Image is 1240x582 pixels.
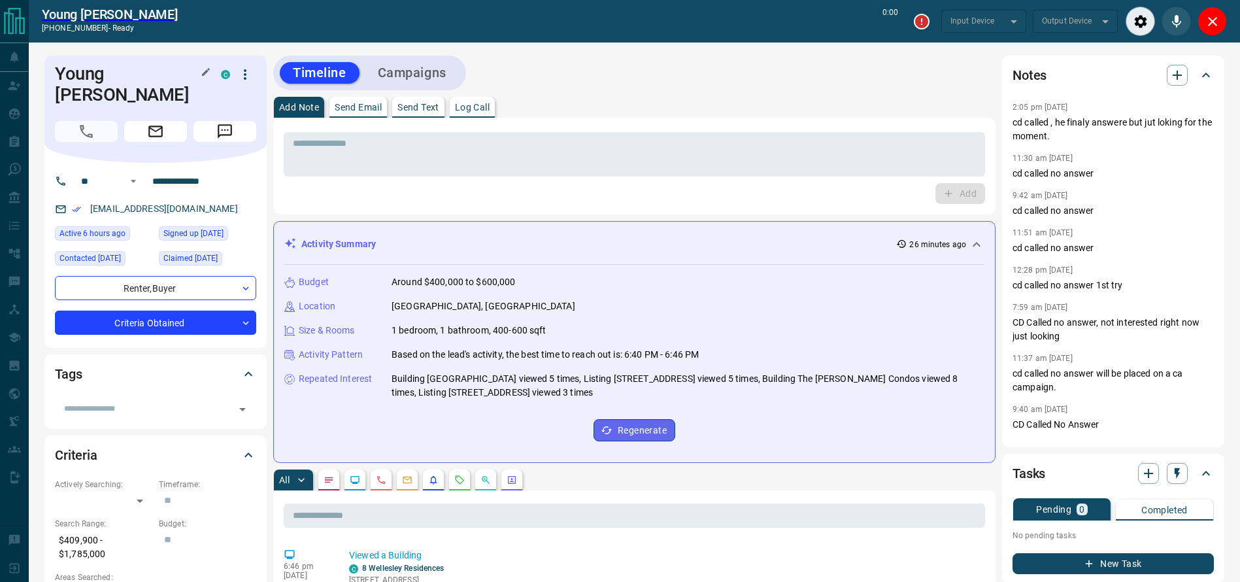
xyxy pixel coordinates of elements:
[299,300,335,313] p: Location
[55,518,152,530] p: Search Range:
[126,173,141,189] button: Open
[1013,418,1214,432] p: CD Called No Answer
[1013,316,1214,343] p: CD Called no answer, not interested right now just looking
[1013,116,1214,143] p: cd called , he finaly answere but jut loking for the moment.
[1013,228,1073,237] p: 11:51 am [DATE]
[159,479,256,490] p: Timeframe:
[284,562,329,571] p: 6:46 pm
[882,7,898,36] p: 0:00
[454,475,465,485] svg: Requests
[159,226,256,245] div: Fri Oct 29 2021
[42,7,178,22] a: Young [PERSON_NAME]
[397,103,439,112] p: Send Text
[1013,367,1214,394] p: cd called no answer will be placed on a ca campaign.
[594,419,675,441] button: Regenerate
[507,475,517,485] svg: Agent Actions
[159,518,256,530] p: Budget:
[428,475,439,485] svg: Listing Alerts
[55,364,82,385] h2: Tags
[279,103,319,112] p: Add Note
[1013,553,1214,574] button: New Task
[335,103,382,112] p: Send Email
[1013,354,1073,363] p: 11:37 am [DATE]
[55,445,97,466] h2: Criteria
[1079,505,1084,514] p: 0
[280,62,360,84] button: Timeline
[1126,7,1155,36] div: Audio Settings
[112,24,135,33] span: ready
[392,372,984,400] p: Building [GEOGRAPHIC_DATA] viewed 5 times, Listing [STREET_ADDRESS] viewed 5 times, Building The ...
[349,564,358,573] div: condos.ca
[221,70,230,79] div: condos.ca
[1013,191,1068,200] p: 9:42 am [DATE]
[1013,60,1214,91] div: Notes
[1013,265,1073,275] p: 12:28 pm [DATE]
[480,475,491,485] svg: Opportunities
[284,232,984,256] div: Activity Summary26 minutes ago
[392,324,546,337] p: 1 bedroom, 1 bathroom, 400-600 sqft
[1013,103,1068,112] p: 2:05 pm [DATE]
[159,251,256,269] div: Thu Jan 09 2025
[1013,279,1214,292] p: cd called no answer 1st try
[402,475,412,485] svg: Emails
[72,205,81,214] svg: Email Verified
[55,226,152,245] div: Tue Sep 16 2025
[55,439,256,471] div: Criteria
[55,358,256,390] div: Tags
[392,348,699,362] p: Based on the lead's activity, the best time to reach out is: 6:40 PM - 6:46 PM
[909,239,966,250] p: 26 minutes ago
[233,400,252,419] button: Open
[1013,526,1214,545] p: No pending tasks
[299,275,329,289] p: Budget
[392,275,516,289] p: Around $400,000 to $600,000
[349,549,980,562] p: Viewed a Building
[1013,154,1073,163] p: 11:30 am [DATE]
[59,227,126,240] span: Active 6 hours ago
[392,300,575,313] p: [GEOGRAPHIC_DATA], [GEOGRAPHIC_DATA]
[124,121,187,142] span: Email
[299,372,372,386] p: Repeated Interest
[163,252,218,265] span: Claimed [DATE]
[1013,167,1214,180] p: cd called no answer
[1013,458,1214,489] div: Tasks
[1198,7,1227,36] div: Close
[55,121,118,142] span: Call
[1036,505,1071,514] p: Pending
[324,475,334,485] svg: Notes
[55,276,256,300] div: Renter , Buyer
[1013,405,1068,414] p: 9:40 am [DATE]
[1013,241,1214,255] p: cd called no answer
[301,237,376,251] p: Activity Summary
[55,479,152,490] p: Actively Searching:
[350,475,360,485] svg: Lead Browsing Activity
[376,475,386,485] svg: Calls
[1013,65,1047,86] h2: Notes
[193,121,256,142] span: Message
[55,311,256,335] div: Criteria Obtained
[59,252,121,265] span: Contacted [DATE]
[42,22,178,34] p: [PHONE_NUMBER] -
[1162,7,1191,36] div: Mute
[90,203,238,214] a: [EMAIL_ADDRESS][DOMAIN_NAME]
[163,227,224,240] span: Signed up [DATE]
[455,103,490,112] p: Log Call
[299,324,355,337] p: Size & Rooms
[365,62,460,84] button: Campaigns
[299,348,363,362] p: Activity Pattern
[362,564,444,573] a: 8 Wellesley Residences
[1013,303,1068,312] p: 7:59 am [DATE]
[1141,505,1188,515] p: Completed
[55,251,152,269] div: Wed Sep 03 2025
[55,530,152,565] p: $409,900 - $1,785,000
[1013,463,1045,484] h2: Tasks
[279,475,290,485] p: All
[1013,204,1214,218] p: cd called no answer
[55,63,201,105] h1: Young [PERSON_NAME]
[284,571,329,580] p: [DATE]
